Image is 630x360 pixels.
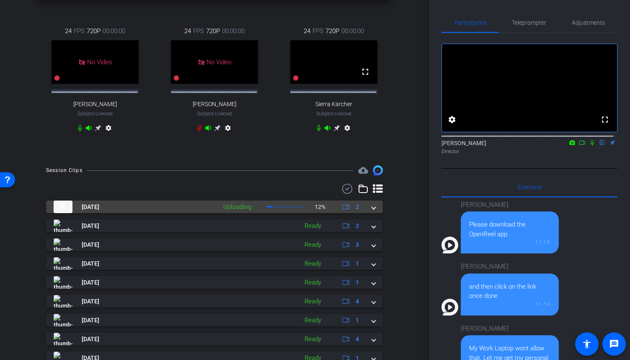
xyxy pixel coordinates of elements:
[54,201,72,213] img: thumb-nail
[356,222,359,230] span: 2
[46,238,383,251] mat-expansion-panel-header: thumb-nail[DATE]Ready3
[341,26,364,36] span: 00:00:00
[82,297,99,306] span: [DATE]
[82,259,99,268] span: [DATE]
[304,26,310,36] span: 24
[214,111,215,117] span: -
[54,276,72,289] img: thumb-nail
[334,112,352,116] span: Chrome
[469,239,550,245] div: 11:13
[356,203,359,211] span: 2
[87,58,112,66] span: No Video
[300,278,325,287] div: Ready
[184,26,191,36] span: 24
[219,202,256,212] div: Uploading
[74,26,85,36] span: FPS
[356,316,359,325] span: 1
[46,333,383,345] mat-expansion-panel-header: thumb-nail[DATE]Ready4
[442,237,458,253] img: Profile
[325,26,339,36] span: 720P
[356,335,359,344] span: 4
[600,115,610,125] mat-icon: fullscreen
[333,111,334,117] span: -
[54,295,72,308] img: thumb-nail
[46,295,383,308] mat-expansion-panel-header: thumb-nail[DATE]Ready4
[469,220,550,239] div: Please download the OpenReel app
[103,26,125,36] span: 00:00:00
[46,257,383,270] mat-expansion-panel-header: thumb-nail[DATE]Ready1
[46,201,383,213] mat-expansion-panel-header: thumb-nail[DATE]Uploading12%2
[360,67,370,77] mat-icon: fullscreen
[46,219,383,232] mat-expansion-panel-header: thumb-nail[DATE]Ready2
[300,316,325,325] div: Ready
[87,26,101,36] span: 720P
[54,257,72,270] img: thumb-nail
[82,240,99,249] span: [DATE]
[518,184,542,190] span: Everyone
[54,219,72,232] img: thumb-nail
[597,138,607,146] mat-icon: flip
[358,165,368,175] mat-icon: cloud_upload
[356,278,359,287] span: 1
[46,314,383,326] mat-expansion-panel-header: thumb-nail[DATE]Ready1
[315,101,352,108] span: Sierra Karcher
[373,165,383,175] img: Session clips
[82,316,99,325] span: [DATE]
[215,112,232,116] span: Chrome
[46,276,383,289] mat-expansion-panel-header: thumb-nail[DATE]Ready1
[356,259,359,268] span: 1
[316,110,352,117] span: Subject
[582,339,592,349] mat-icon: accessibility
[54,333,72,345] img: thumb-nail
[315,203,325,211] p: 12%
[312,26,323,36] span: FPS
[207,58,231,66] span: No Video
[512,20,546,26] span: Teleprompter
[82,335,99,344] span: [DATE]
[96,112,113,116] span: Chrome
[461,262,559,271] div: [PERSON_NAME]
[442,148,617,155] div: Director
[94,111,96,117] span: -
[206,26,220,36] span: 720P
[442,139,617,155] div: [PERSON_NAME]
[193,101,236,108] span: [PERSON_NAME]
[609,339,619,349] mat-icon: message
[300,240,325,250] div: Ready
[193,26,204,36] span: FPS
[461,200,559,210] div: [PERSON_NAME]
[461,324,559,334] div: [PERSON_NAME]
[454,20,486,26] span: Participants
[356,297,359,306] span: 4
[300,221,325,231] div: Ready
[197,110,232,117] span: Subject
[77,110,113,117] span: Subject
[54,238,72,251] img: thumb-nail
[73,101,117,108] span: [PERSON_NAME]
[358,165,368,175] span: Destinations for your clips
[54,314,72,326] img: thumb-nail
[222,26,245,36] span: 00:00:00
[82,222,99,230] span: [DATE]
[65,26,72,36] span: 24
[103,125,114,135] mat-icon: settings
[82,203,99,211] span: [DATE]
[223,125,233,135] mat-icon: settings
[82,278,99,287] span: [DATE]
[469,301,550,307] div: 11:13
[300,334,325,344] div: Ready
[300,297,325,306] div: Ready
[300,259,325,269] div: Ready
[356,240,359,249] span: 3
[469,282,550,301] div: and then click on the link once done
[46,166,83,175] div: Session Clips
[342,125,352,135] mat-icon: settings
[572,20,605,26] span: Adjustments
[447,115,457,125] mat-icon: settings
[442,299,458,316] img: Profile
